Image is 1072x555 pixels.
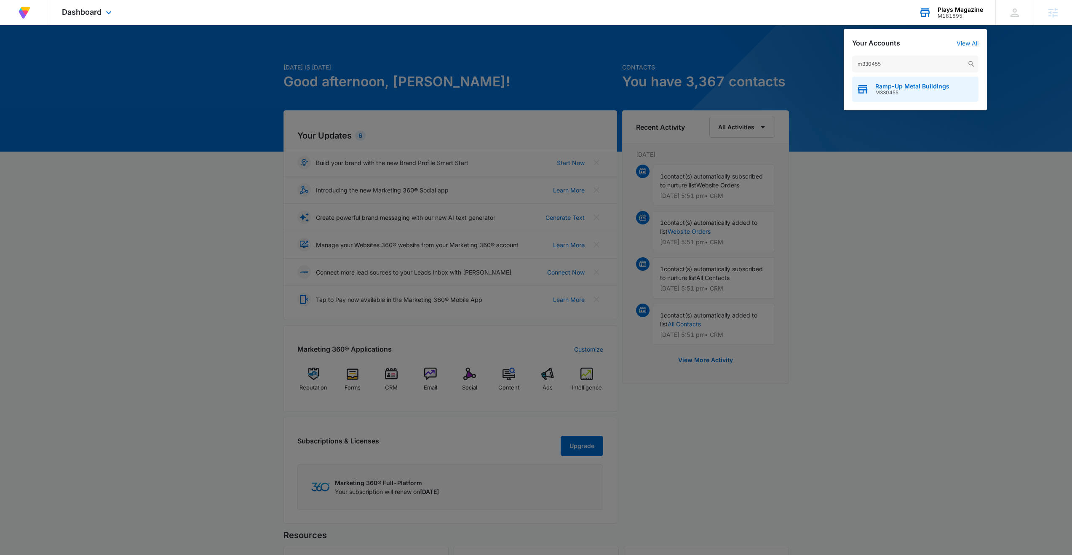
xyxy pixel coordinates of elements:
[852,56,978,72] input: Search Accounts
[957,40,978,47] a: View All
[852,39,900,47] h2: Your Accounts
[875,90,949,96] span: M330455
[938,6,983,13] div: account name
[852,77,978,102] button: Ramp-Up Metal BuildingsM330455
[62,8,102,16] span: Dashboard
[875,83,949,90] span: Ramp-Up Metal Buildings
[17,5,32,20] img: Volusion
[938,13,983,19] div: account id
